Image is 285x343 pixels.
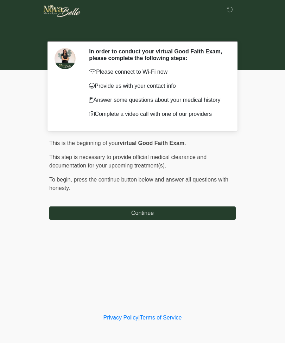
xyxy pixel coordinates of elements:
p: Please connect to Wi-Fi now [89,68,225,76]
span: To begin, [49,177,74,183]
img: Agent Avatar [55,48,76,69]
a: Privacy Policy [103,315,139,321]
a: | [138,315,140,321]
button: Continue [49,206,236,220]
span: press the continue button below and answer all questions with honesty. [49,177,228,191]
p: Provide us with your contact info [89,82,225,90]
h1: ‎ ‎ [44,25,241,38]
span: This is the beginning of your [49,140,120,146]
a: Terms of Service [140,315,182,321]
strong: virtual Good Faith Exam [120,140,184,146]
span: . [184,140,186,146]
p: Answer some questions about your medical history [89,96,225,104]
h2: In order to conduct your virtual Good Faith Exam, please complete the following steps: [89,48,225,61]
img: Novabelle medspa Logo [42,5,82,17]
span: This step is necessary to provide official medical clearance and documentation for your upcoming ... [49,154,207,169]
p: Complete a video call with one of our providers [89,110,225,118]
